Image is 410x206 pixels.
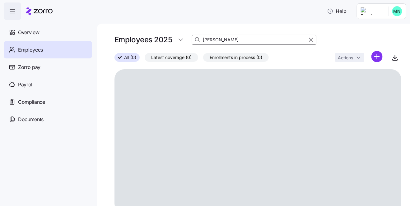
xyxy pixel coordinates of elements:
[18,98,45,106] span: Compliance
[338,56,353,60] span: Actions
[322,5,352,17] button: Help
[4,111,92,128] a: Documents
[4,41,92,58] a: Employees
[114,35,172,44] h1: Employees 2025
[392,6,402,16] img: b0ee0d05d7ad5b312d7e0d752ccfd4ca
[4,24,92,41] a: Overview
[371,51,383,62] svg: add icon
[361,7,383,15] img: Employer logo
[4,93,92,111] a: Compliance
[4,58,92,76] a: Zorro pay
[192,35,316,45] input: Search Employees
[4,76,92,93] a: Payroll
[327,7,347,15] span: Help
[18,46,43,54] span: Employees
[18,29,39,36] span: Overview
[210,53,262,62] span: Enrollments in process (0)
[124,53,136,62] span: All (0)
[151,53,192,62] span: Latest coverage (0)
[18,116,44,123] span: Documents
[18,81,34,89] span: Payroll
[335,53,364,62] button: Actions
[18,63,40,71] span: Zorro pay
